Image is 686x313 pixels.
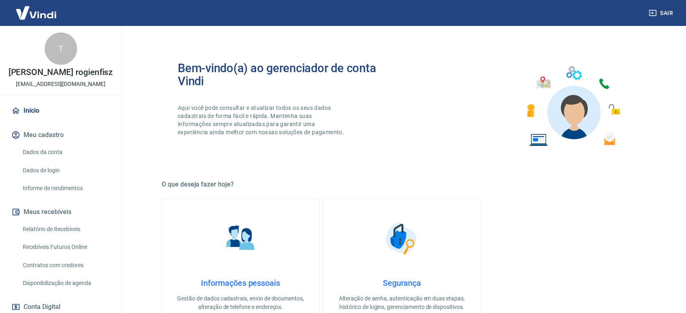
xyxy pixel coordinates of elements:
[45,32,77,65] div: T
[336,294,467,311] p: Alteração de senha, autenticação em duas etapas, histórico de logins, gerenciamento de dispositivos.
[382,218,422,259] img: Segurança
[336,278,467,288] h4: Segurança
[175,294,306,311] p: Gestão de dados cadastrais, envio de documentos, alteração de telefone e endereços.
[178,104,346,136] p: Aqui você pode consultar e atualizar todos os seus dados cadastrais de forma fácil e rápida. Mant...
[162,180,642,189] h5: O que deseja fazer hoje?
[647,6,676,21] button: Sair
[520,62,626,151] img: Imagem de um avatar masculino com diversos icones exemplificando as funcionalidades do gerenciado...
[175,278,306,288] h4: Informações pessoais
[10,102,112,120] a: Início
[19,180,112,197] a: Informe de rendimentos
[220,218,261,259] img: Informações pessoais
[19,239,112,255] a: Recebíveis Futuros Online
[10,126,112,144] button: Meu cadastro
[19,162,112,179] a: Dados de login
[19,275,112,292] a: Disponibilização de agenda
[16,80,106,88] p: [EMAIL_ADDRESS][DOMAIN_NAME]
[19,257,112,274] a: Contratos com credores
[178,62,402,88] h2: Bem-vindo(a) ao gerenciador de conta Vindi
[19,221,112,238] a: Relatório de Recebíveis
[19,144,112,161] a: Dados da conta
[10,203,112,221] button: Meus recebíveis
[9,68,113,77] p: [PERSON_NAME] rogienfisz
[10,0,63,25] img: Vindi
